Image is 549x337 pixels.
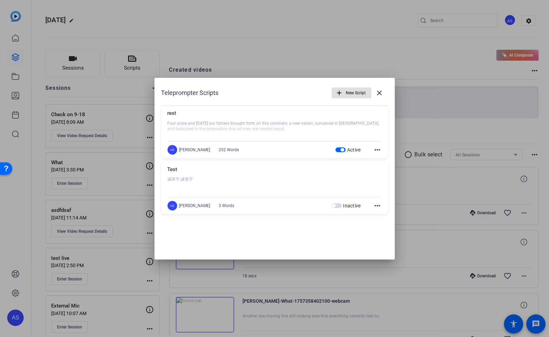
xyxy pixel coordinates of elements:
mat-icon: add [336,89,343,97]
div: AS [168,201,177,210]
h1: Teleprompter Scripts [161,89,219,97]
mat-icon: more_horiz [374,202,382,210]
button: New Script [332,87,371,98]
mat-icon: close [376,89,384,97]
span: New Script [346,86,366,99]
div: [PERSON_NAME] [179,203,210,208]
div: Test [168,166,382,177]
span: Inactive [343,203,361,208]
div: rest [168,109,382,121]
div: 3 Words [219,203,235,208]
div: 252 Words [219,147,239,153]
mat-icon: more_horiz [374,146,382,154]
div: [PERSON_NAME] [179,147,210,153]
div: AS [168,145,177,155]
span: Active [347,147,361,153]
